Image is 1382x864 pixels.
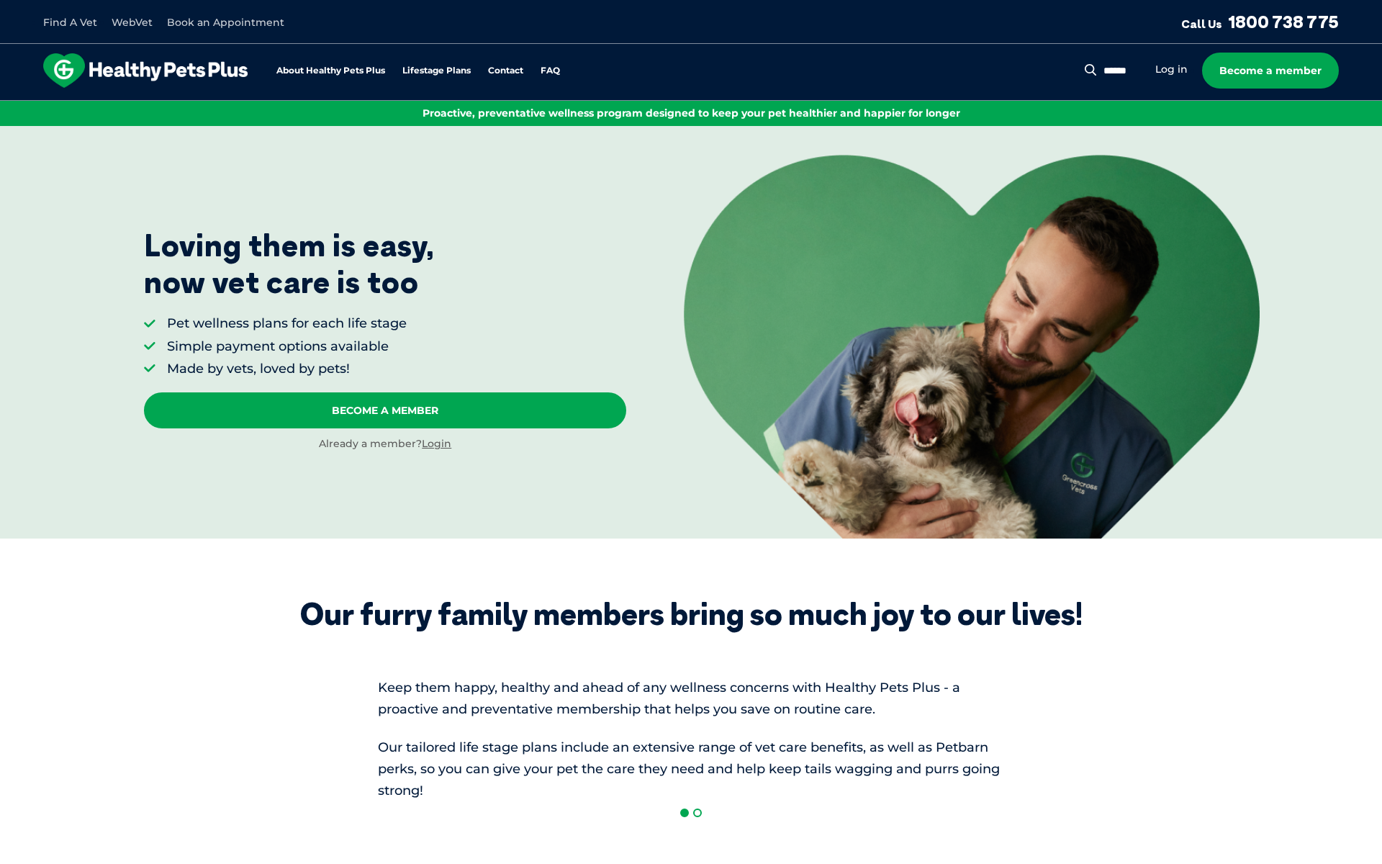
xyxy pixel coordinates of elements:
span: Our tailored life stage plans include an extensive range of vet care benefits, as well as Petbarn... [378,739,1000,798]
a: Become a member [1202,53,1339,89]
a: About Healthy Pets Plus [276,66,385,76]
img: <p>Loving them is easy, <br /> now vet care is too</p> [684,155,1260,538]
li: Made by vets, loved by pets! [167,360,407,378]
div: Our furry family members bring so much joy to our lives! [300,596,1083,632]
button: Search [1082,63,1100,77]
a: Become A Member [144,392,626,428]
a: Log in [1155,63,1188,76]
a: Login [422,437,451,450]
a: Lifestage Plans [402,66,471,76]
li: Pet wellness plans for each life stage [167,315,407,333]
div: Already a member? [144,437,626,451]
a: Book an Appointment [167,16,284,29]
a: Find A Vet [43,16,97,29]
span: Proactive, preventative wellness program designed to keep your pet healthier and happier for longer [423,107,960,120]
a: WebVet [112,16,153,29]
img: hpp-logo [43,53,248,88]
a: FAQ [541,66,560,76]
a: Contact [488,66,523,76]
li: Simple payment options available [167,338,407,356]
p: Loving them is easy, now vet care is too [144,228,435,300]
span: Call Us [1181,17,1222,31]
span: Keep them happy, healthy and ahead of any wellness concerns with Healthy Pets Plus - a proactive ... [378,680,960,717]
a: Call Us1800 738 775 [1181,11,1339,32]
